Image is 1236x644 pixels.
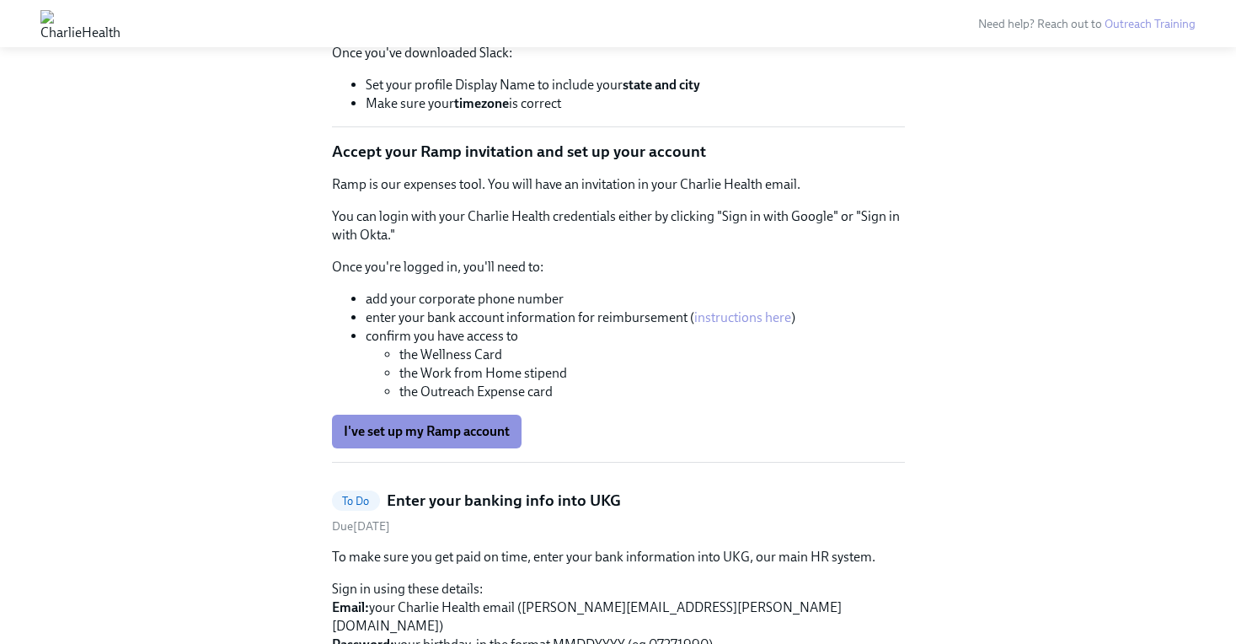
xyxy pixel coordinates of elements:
[332,207,905,244] p: You can login with your Charlie Health credentials either by clicking "Sign in with Google" or "S...
[366,327,905,401] li: confirm you have access to
[332,175,905,194] p: Ramp is our expenses tool. You will have an invitation in your Charlie Health email.
[454,95,509,111] strong: timezone
[332,599,369,615] strong: Email:
[978,17,1196,31] span: Need help? Reach out to
[366,290,905,309] li: add your corporate phone number
[399,383,905,401] li: the Outreach Expense card
[694,309,791,325] a: instructions here
[332,495,380,507] span: To Do
[332,519,390,534] span: Tuesday, October 7th 2025, 9:00 am
[366,76,905,94] li: Set your profile Display Name to include your
[332,490,905,534] a: To DoEnter your banking info into UKGDue[DATE]
[332,44,905,62] p: Once you've downloaded Slack:
[332,258,905,276] p: Once you're logged in, you'll need to:
[332,415,522,448] button: I've set up my Ramp account
[399,346,905,364] li: the Wellness Card
[1105,17,1196,31] a: Outreach Training
[366,309,905,327] li: enter your bank account information for reimbursement ( )
[332,548,905,566] p: To make sure you get paid on time, enter your bank information into UKG, our main HR system.
[332,141,905,163] p: Accept your Ramp invitation and set up your account
[399,364,905,383] li: the Work from Home stipend
[623,77,700,93] strong: state and city
[40,10,120,37] img: CharlieHealth
[366,94,905,113] li: Make sure your is correct
[387,490,621,512] h5: Enter your banking info into UKG
[344,423,510,440] span: I've set up my Ramp account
